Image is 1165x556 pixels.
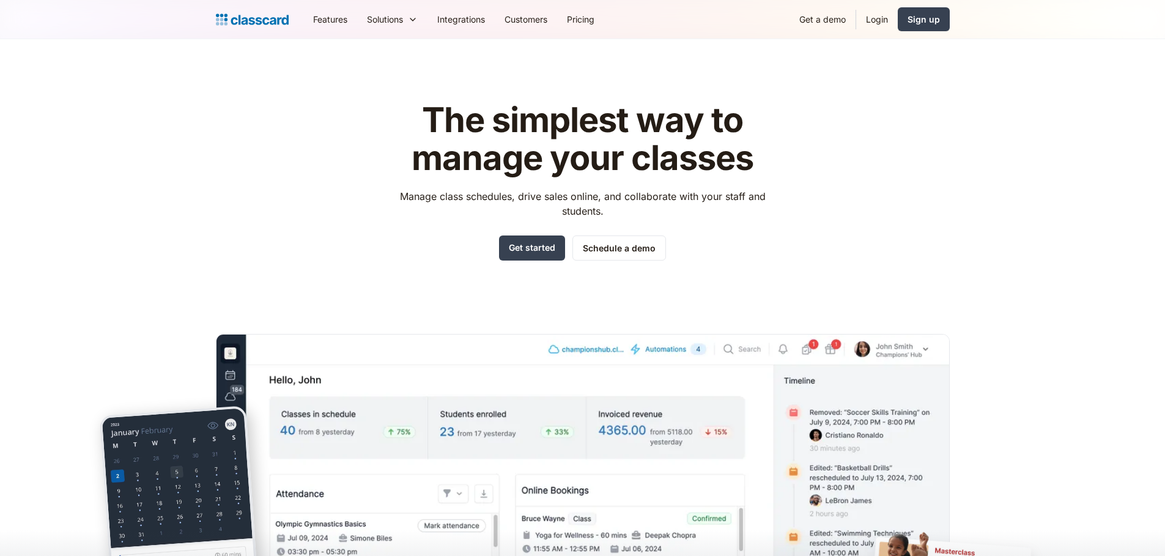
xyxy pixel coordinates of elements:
div: Solutions [367,13,403,26]
p: Manage class schedules, drive sales online, and collaborate with your staff and students. [388,189,777,218]
a: Schedule a demo [572,235,666,261]
a: Features [303,6,357,33]
a: Login [856,6,898,33]
a: Integrations [427,6,495,33]
a: Get started [499,235,565,261]
a: home [216,11,289,28]
a: Get a demo [790,6,856,33]
div: Solutions [357,6,427,33]
a: Sign up [898,7,950,31]
div: Sign up [908,13,940,26]
a: Customers [495,6,557,33]
a: Pricing [557,6,604,33]
h1: The simplest way to manage your classes [388,102,777,177]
